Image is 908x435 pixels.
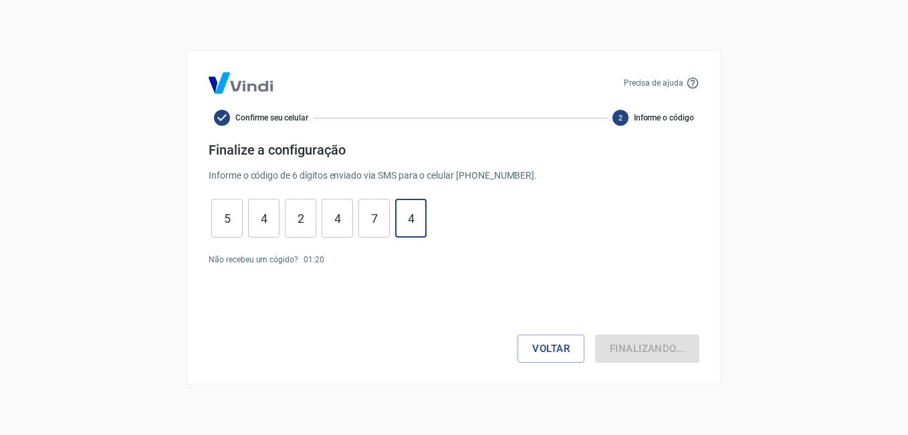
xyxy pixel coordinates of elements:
text: 2 [618,114,622,122]
p: Precisa de ajuda [624,77,683,89]
span: Informe o código [634,112,694,124]
button: Voltar [518,335,584,363]
p: Informe o código de 6 dígitos enviado via SMS para o celular [PHONE_NUMBER] . [209,169,699,183]
span: Confirme seu celular [235,112,308,124]
h4: Finalize a configuração [209,142,699,158]
p: 01 : 20 [304,254,324,266]
p: Não recebeu um cógido? [209,254,298,266]
img: Logo Vind [209,72,273,94]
